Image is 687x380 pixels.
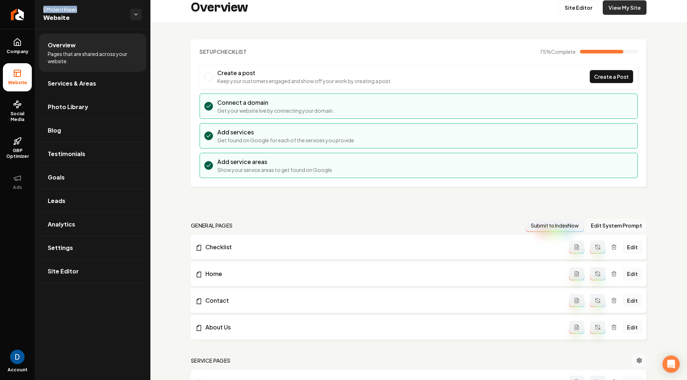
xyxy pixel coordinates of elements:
h2: Checklist [200,48,247,55]
button: Open user button [10,350,25,364]
span: Complete [551,48,576,55]
a: Home [195,269,569,278]
a: Checklist [195,243,569,251]
button: Add admin page prompt [569,267,584,280]
img: Rebolt Logo [11,9,24,20]
span: Settings [48,243,73,252]
p: Get your website live by connecting your domain. [217,107,334,114]
button: Add admin page prompt [569,294,584,307]
span: Testimonials [48,150,85,158]
h3: Add services [217,128,355,137]
span: Analytics [48,220,75,229]
span: Overview [48,41,76,49]
span: Website [43,13,124,23]
a: Create a Post [590,70,633,83]
span: 75 % [540,48,576,55]
a: Social Media [3,94,32,128]
a: Testimonials [39,142,146,165]
p: Show your service areas to get found on Google. [217,166,333,173]
a: About Us [195,323,569,332]
a: Edit [623,267,642,280]
span: Site Editor [48,267,79,276]
a: Settings [39,236,146,259]
h2: general pages [191,222,233,229]
span: Photo Library [48,103,88,111]
a: Edit [623,321,642,334]
a: Contact [195,296,569,305]
a: Leads [39,189,146,212]
span: Efficient Klean [43,6,124,13]
span: Services & Areas [48,79,96,88]
span: Goals [48,173,65,182]
p: Get found on Google for each of the services you provide. [217,137,355,144]
h2: Overview [191,0,248,15]
span: GBP Optimizer [3,148,32,159]
span: Website [5,80,30,86]
span: Ads [10,185,25,190]
span: Pages that are shared across your website. [48,50,137,65]
a: Site Editor [559,0,598,15]
a: Analytics [39,213,146,236]
h3: Add service areas [217,157,333,166]
img: David Rice [10,350,25,364]
a: Services & Areas [39,72,146,95]
span: Blog [48,126,61,135]
span: Account [8,367,27,373]
a: Edit [623,241,642,254]
a: Edit [623,294,642,307]
div: Open Intercom Messenger [662,355,680,373]
h2: Service Pages [191,357,231,364]
button: Submit to IndexNow [526,219,584,232]
span: Setup [200,48,217,55]
button: Add admin page prompt [569,321,584,334]
button: Edit System Prompt [586,219,647,232]
button: Add admin page prompt [569,241,584,254]
span: Social Media [3,111,32,122]
a: Goals [39,166,146,189]
a: Blog [39,119,146,142]
span: Create a Post [594,73,629,81]
button: Ads [3,168,32,196]
span: Company [4,49,31,55]
span: Leads [48,197,65,205]
a: Site Editor [39,260,146,283]
p: Keep your customers engaged and show off your work by creating a post. [217,77,392,85]
h3: Create a post [217,69,392,77]
a: Company [3,32,32,60]
a: Photo Library [39,95,146,118]
h3: Connect a domain [217,98,334,107]
a: View My Site [603,0,647,15]
a: GBP Optimizer [3,131,32,165]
